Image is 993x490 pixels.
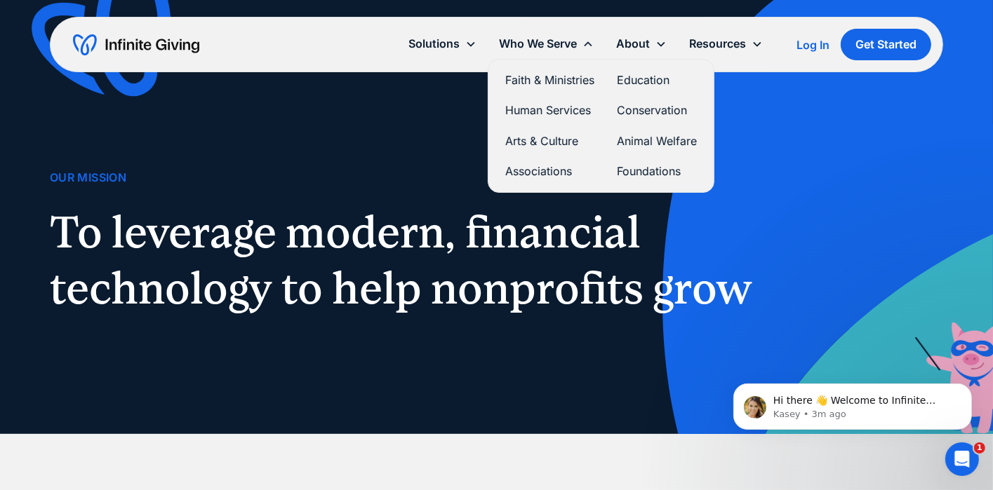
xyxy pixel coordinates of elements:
a: Get Started [841,29,931,60]
div: Who We Serve [499,34,577,53]
a: Conservation [617,101,697,120]
a: Foundations [617,162,697,181]
iframe: Intercom live chat [945,442,979,476]
div: Solutions [408,34,460,53]
nav: Who We Serve [488,59,714,193]
a: Animal Welfare [617,132,697,151]
a: Arts & Culture [505,132,594,151]
div: Who We Serve [488,29,605,59]
a: Associations [505,162,594,181]
h1: To leverage modern, financial technology to help nonprofits grow [50,204,768,316]
div: About [616,34,650,53]
div: Resources [678,29,774,59]
a: Human Services [505,101,594,120]
div: About [605,29,678,59]
div: Log In [797,39,829,50]
div: Solutions [397,29,488,59]
div: Our Mission [50,168,126,187]
a: Log In [797,36,829,53]
a: home [73,34,199,56]
iframe: Intercom notifications message [712,354,993,452]
a: Education [617,71,697,90]
div: Resources [689,34,746,53]
span: 1 [974,442,985,454]
a: Faith & Ministries [505,71,594,90]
